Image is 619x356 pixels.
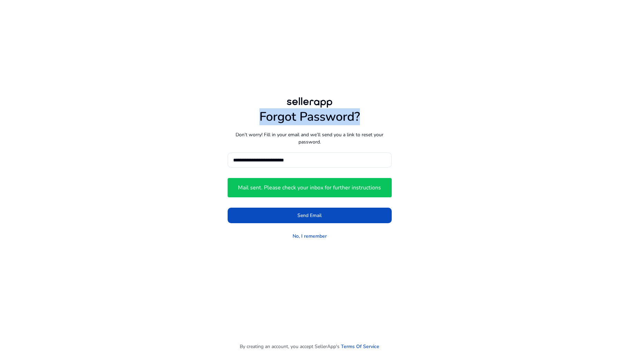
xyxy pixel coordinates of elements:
a: No, I remember [293,233,327,240]
span: Send Email [297,212,322,219]
p: Don’t worry! Fill in your email and we’ll send you a link to reset your password. [228,131,392,146]
button: Send Email [228,208,392,223]
h4: Mail sent. Please check your inbox for further instructions [238,185,381,191]
a: Terms Of Service [341,343,379,350]
h1: Forgot Password? [228,109,392,124]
